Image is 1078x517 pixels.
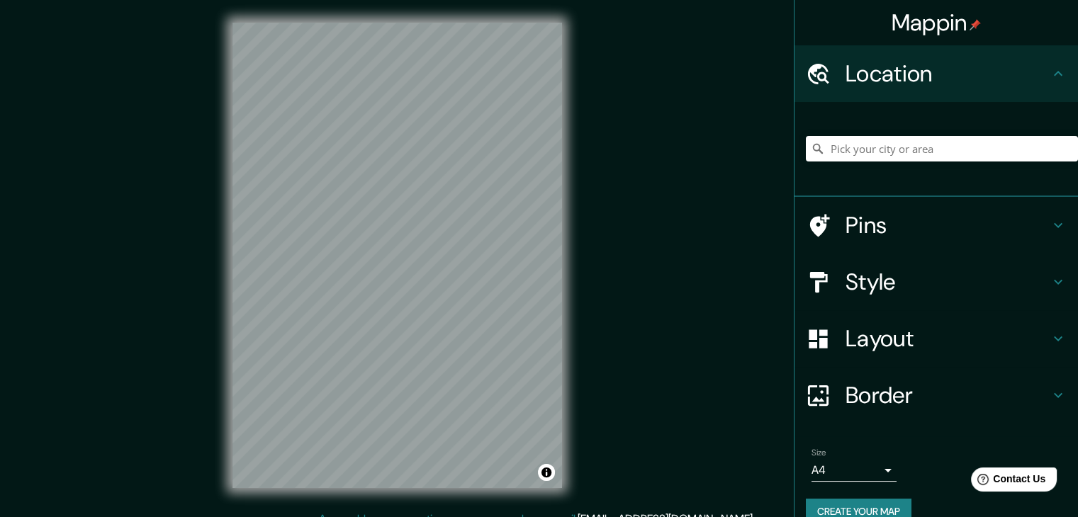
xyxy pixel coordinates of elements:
iframe: Help widget launcher [952,462,1062,501]
label: Size [812,447,826,459]
div: Pins [795,197,1078,254]
div: Border [795,367,1078,424]
h4: Mappin [892,8,982,37]
div: Style [795,254,1078,310]
button: Toggle attribution [538,464,555,481]
h4: Border [846,381,1050,409]
canvas: Map [232,23,562,488]
h4: Pins [846,211,1050,239]
img: pin-icon.png [970,19,981,30]
div: Layout [795,310,1078,367]
div: A4 [812,459,897,482]
h4: Style [846,268,1050,296]
h4: Layout [846,324,1050,353]
div: Location [795,45,1078,102]
input: Pick your city or area [806,136,1078,161]
h4: Location [846,59,1050,88]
